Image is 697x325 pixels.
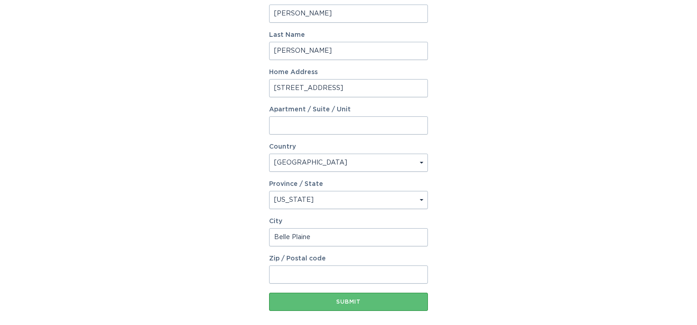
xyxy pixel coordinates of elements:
[269,181,323,187] label: Province / State
[269,69,428,75] label: Home Address
[269,218,428,225] label: City
[269,255,428,262] label: Zip / Postal code
[274,299,423,305] div: Submit
[269,144,296,150] label: Country
[269,106,428,113] label: Apartment / Suite / Unit
[269,293,428,311] button: Submit
[269,32,428,38] label: Last Name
